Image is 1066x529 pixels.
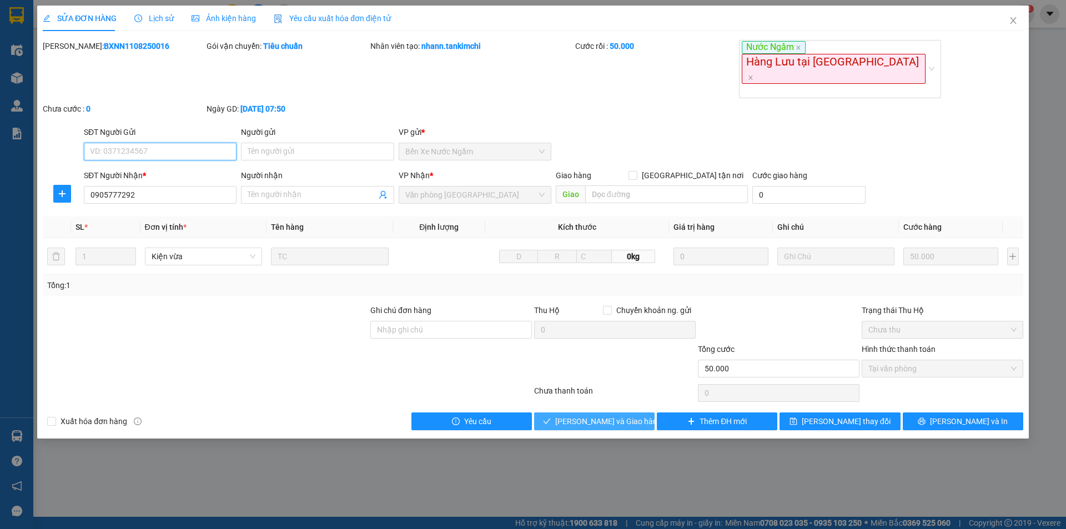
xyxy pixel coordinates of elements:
span: [PERSON_NAME] thay đổi [802,415,891,427]
div: Chưa thanh toán [533,385,697,404]
button: printer[PERSON_NAME] và In [903,412,1023,430]
span: Chuyển khoản ng. gửi [612,304,696,316]
span: Yêu cầu [464,415,491,427]
span: Giá trị hàng [673,223,715,231]
b: nhann.tankimchi [421,42,481,51]
span: Bến Xe Nước Ngầm [405,143,545,160]
div: Người nhận [241,169,394,182]
b: 0 [86,104,90,113]
span: [PERSON_NAME] và In [930,415,1008,427]
span: VP Nhận [399,171,430,180]
div: VP gửi [399,126,551,138]
div: SĐT Người Nhận [84,169,237,182]
span: plus [54,189,71,198]
div: Nhân viên tạo: [370,40,573,52]
b: Tiêu chuẩn [263,42,303,51]
span: Đơn vị tính [145,223,187,231]
span: Tổng cước [698,345,735,354]
div: Người gửi [241,126,394,138]
button: Close [998,6,1029,37]
input: Cước giao hàng [752,186,866,204]
div: [PERSON_NAME]: [43,40,204,52]
span: check [543,417,551,426]
label: Ghi chú đơn hàng [370,306,431,315]
th: Ghi chú [773,216,899,238]
span: exclamation-circle [452,417,460,426]
button: exclamation-circleYêu cầu [411,412,532,430]
span: Cước hàng [903,223,942,231]
input: 0 [673,248,768,265]
span: Kích thước [558,223,596,231]
input: Ghi Chú [777,248,895,265]
span: [GEOGRAPHIC_DATA] tận nơi [637,169,748,182]
span: Yêu cầu xuất hóa đơn điện tử [274,14,391,23]
input: D [499,250,539,263]
button: save[PERSON_NAME] thay đổi [780,412,900,430]
span: edit [43,14,51,22]
button: delete [47,248,65,265]
div: Ngày GD: [207,103,368,115]
span: SỬA ĐƠN HÀNG [43,14,117,23]
div: Chưa cước : [43,103,204,115]
span: Thu Hộ [534,306,560,315]
input: C [576,250,612,263]
input: VD: Bàn, Ghế [271,248,389,265]
input: 0 [903,248,998,265]
div: Cước rồi : [575,40,737,52]
span: Kiện vừa [152,248,256,265]
span: user-add [379,190,388,199]
span: save [790,417,797,426]
span: info-circle [134,417,142,425]
span: [PERSON_NAME] và Giao hàng [555,415,662,427]
input: Dọc đường [585,185,748,203]
span: Ảnh kiện hàng [192,14,256,23]
b: BXNN1108250016 [104,42,169,51]
span: Thêm ĐH mới [700,415,747,427]
div: SĐT Người Gửi [84,126,237,138]
button: plus [1007,248,1019,265]
span: Tại văn phòng [868,360,1017,377]
span: Hàng Lưu tại [GEOGRAPHIC_DATA] [742,54,926,84]
span: clock-circle [134,14,142,22]
span: close [748,75,753,80]
span: 0kg [612,250,655,263]
span: SL [76,223,84,231]
span: printer [918,417,926,426]
button: check[PERSON_NAME] và Giao hàng [534,412,655,430]
button: plus [53,185,71,203]
span: Giao [556,185,585,203]
span: Định lượng [419,223,459,231]
span: Giao hàng [556,171,591,180]
span: close [1009,16,1018,25]
span: close [796,45,801,51]
span: plus [687,417,695,426]
span: picture [192,14,199,22]
input: R [537,250,577,263]
button: plusThêm ĐH mới [657,412,777,430]
span: Nước Ngầm [742,41,806,54]
div: Gói vận chuyển: [207,40,368,52]
b: 50.000 [610,42,634,51]
span: Chưa thu [868,321,1017,338]
span: Văn phòng Đà Nẵng [405,187,545,203]
label: Cước giao hàng [752,171,807,180]
img: icon [274,14,283,23]
span: Xuất hóa đơn hàng [56,415,132,427]
b: [DATE] 07:50 [240,104,285,113]
span: Lịch sử [134,14,174,23]
div: Trạng thái Thu Hộ [862,304,1023,316]
div: Tổng: 1 [47,279,411,291]
label: Hình thức thanh toán [862,345,936,354]
input: Ghi chú đơn hàng [370,321,532,339]
span: Tên hàng [271,223,304,231]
